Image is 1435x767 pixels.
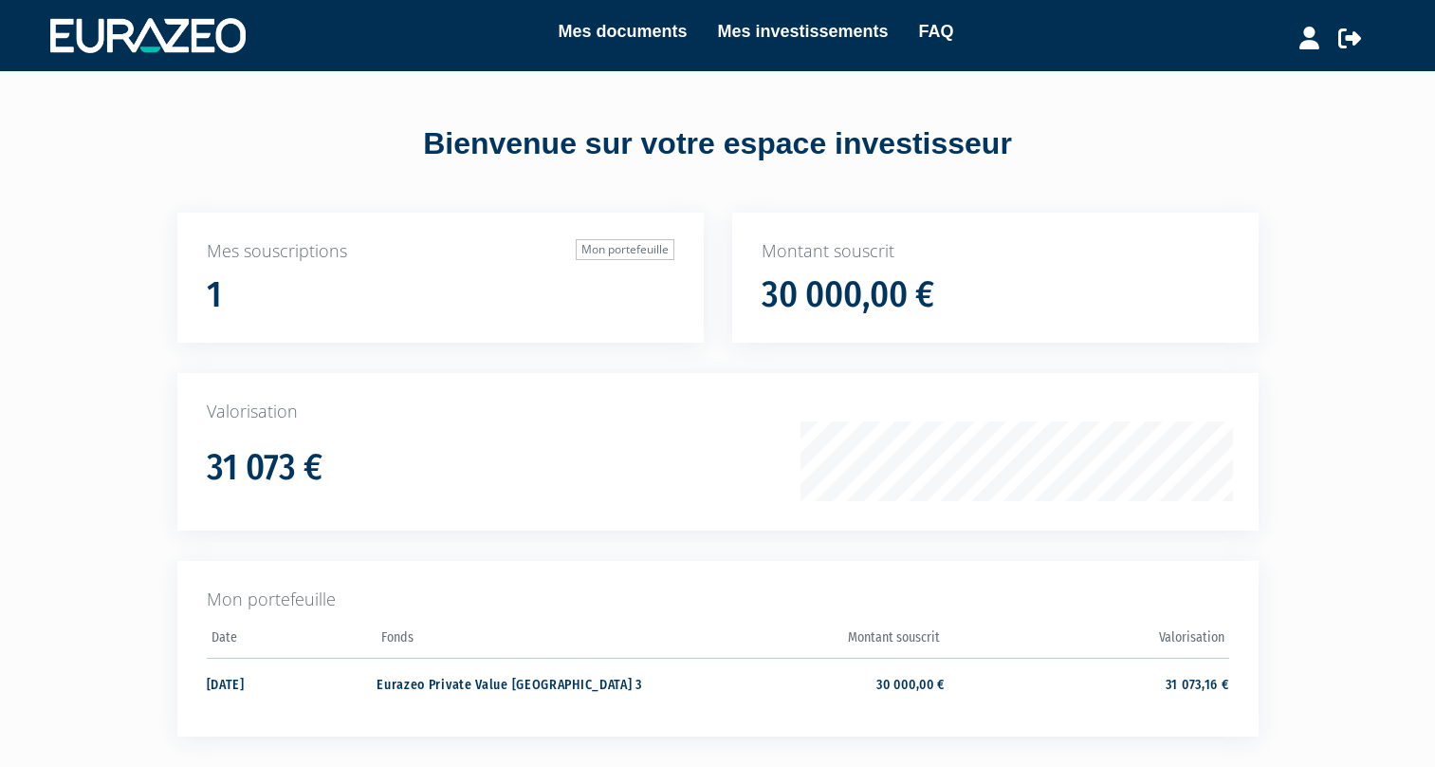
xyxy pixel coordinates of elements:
h1: 30 000,00 € [762,275,934,315]
h1: 1 [207,275,222,315]
a: Mon portefeuille [576,239,674,260]
p: Mon portefeuille [207,588,1229,612]
th: Fonds [377,624,660,659]
div: Bienvenue sur votre espace investisseur [135,122,1301,166]
th: Valorisation [945,624,1228,659]
td: 30 000,00 € [661,658,945,708]
img: 1732889491-logotype_eurazeo_blanc_rvb.png [50,18,246,52]
p: Mes souscriptions [207,239,674,264]
p: Montant souscrit [762,239,1229,264]
td: 31 073,16 € [945,658,1228,708]
a: Mes investissements [717,18,888,45]
a: FAQ [919,18,954,45]
th: Date [207,624,377,659]
td: [DATE] [207,658,377,708]
td: Eurazeo Private Value [GEOGRAPHIC_DATA] 3 [377,658,660,708]
h1: 31 073 € [207,448,322,488]
th: Montant souscrit [661,624,945,659]
p: Valorisation [207,400,1229,424]
a: Mes documents [558,18,687,45]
